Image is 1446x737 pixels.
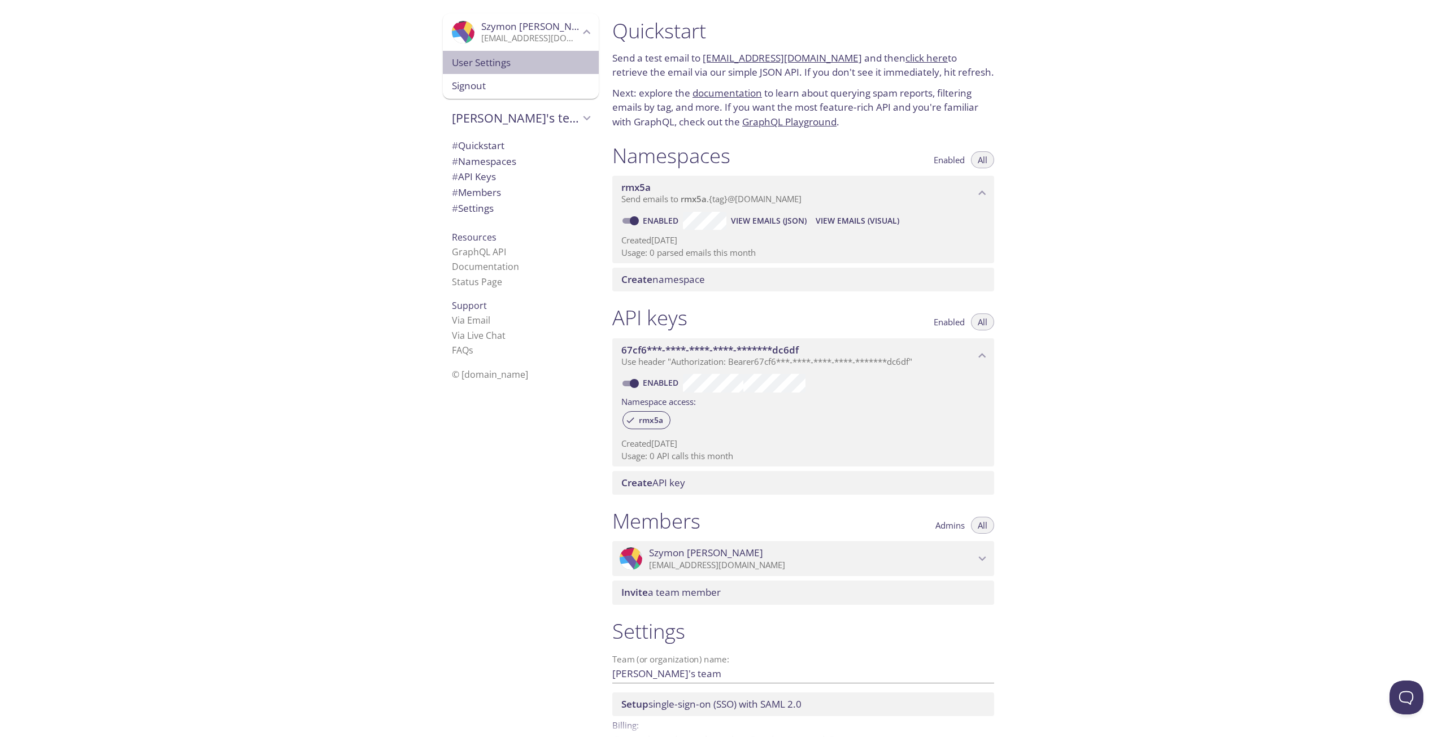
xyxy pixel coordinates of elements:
span: single-sign-on (SSO) with SAML 2.0 [621,697,802,710]
a: GraphQL Playground [742,115,837,128]
button: Enabled [927,313,972,330]
div: API Keys [443,169,599,185]
a: [EMAIL_ADDRESS][DOMAIN_NAME] [703,51,862,64]
span: Invite [621,586,648,599]
span: s [469,344,473,356]
a: Documentation [452,260,519,273]
span: # [452,170,458,183]
button: All [971,151,994,168]
a: GraphQL API [452,246,506,258]
div: Quickstart [443,138,599,154]
p: Billing: [612,716,994,732]
div: Create API Key [612,471,994,495]
div: Members [443,185,599,200]
span: View Emails (Visual) [816,214,899,228]
div: User Settings [443,51,599,75]
span: Quickstart [452,139,504,152]
p: Send a test email to and then to retrieve the email via our simple JSON API. If you don't see it ... [612,51,994,80]
div: Szymon's team [443,103,599,133]
span: © [DOMAIN_NAME] [452,368,528,381]
h1: Settings [612,618,994,644]
h1: Quickstart [612,18,994,43]
span: Setup [621,697,648,710]
span: rmx5a [681,193,707,204]
div: Setup SSO [612,692,994,716]
div: Szymon Skorupski [612,541,994,576]
div: rmx5a [622,411,670,429]
p: Next: explore the to learn about querying spam reports, filtering emails by tag, and more. If you... [612,86,994,129]
span: [PERSON_NAME]'s team [452,110,580,126]
span: User Settings [452,55,590,70]
a: Status Page [452,276,502,288]
div: rmx5a namespace [612,176,994,211]
p: [EMAIL_ADDRESS][DOMAIN_NAME] [649,560,975,571]
span: # [452,202,458,215]
div: Create namespace [612,268,994,291]
div: Invite a team member [612,581,994,604]
span: Send emails to . {tag} @[DOMAIN_NAME] [621,193,802,204]
a: Enabled [641,215,683,226]
button: View Emails (JSON) [726,212,811,230]
p: Usage: 0 API calls this month [621,450,985,462]
span: a team member [621,586,721,599]
div: Szymon Skorupski [443,14,599,51]
span: Create [621,273,652,286]
a: Via Email [452,314,490,326]
span: API Keys [452,170,496,183]
span: # [452,186,458,199]
p: Created [DATE] [621,438,985,450]
span: API key [621,476,685,489]
span: Support [452,299,487,312]
span: View Emails (JSON) [731,214,807,228]
a: FAQ [452,344,473,356]
span: namespace [621,273,705,286]
h1: Members [612,508,700,534]
iframe: Help Scout Beacon - Open [1390,681,1423,714]
span: # [452,155,458,168]
button: All [971,517,994,534]
span: Resources [452,231,496,243]
span: Namespaces [452,155,516,168]
h1: API keys [612,305,687,330]
span: Szymon [PERSON_NAME] [649,547,763,559]
span: # [452,139,458,152]
h1: Namespaces [612,143,730,168]
button: All [971,313,994,330]
p: [EMAIL_ADDRESS][DOMAIN_NAME] [481,33,580,44]
button: View Emails (Visual) [811,212,904,230]
span: Signout [452,79,590,93]
label: Namespace access: [621,393,696,409]
button: Admins [929,517,972,534]
span: rmx5a [632,415,670,425]
span: rmx5a [621,181,651,194]
div: Namespaces [443,154,599,169]
span: Members [452,186,501,199]
span: Settings [452,202,494,215]
button: Enabled [927,151,972,168]
p: Usage: 0 parsed emails this month [621,247,985,259]
a: Via Live Chat [452,329,506,342]
a: click here [905,51,948,64]
span: Create [621,476,652,489]
a: Enabled [641,377,683,388]
div: Team Settings [443,200,599,216]
span: Szymon [PERSON_NAME] [481,20,595,33]
label: Team (or organization) name: [612,655,730,664]
div: Signout [443,74,599,99]
p: Created [DATE] [621,234,985,246]
a: documentation [692,86,762,99]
